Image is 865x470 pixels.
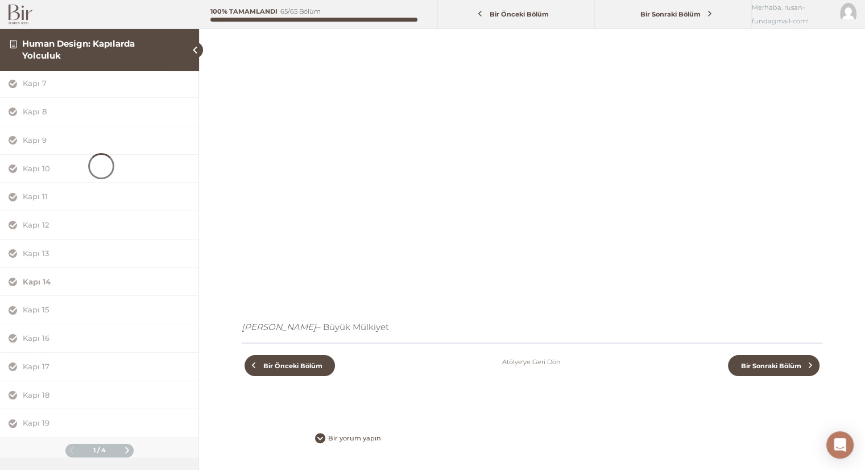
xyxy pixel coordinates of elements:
span: Bir Önceki Bölüm [256,362,329,370]
a: Bir Sonraki Bölüm [598,4,748,25]
em: [PERSON_NAME] [242,321,316,332]
img: Bir Logo [9,5,32,24]
span: Merhaba, rusan-fundagmail-com! [752,1,831,28]
span: Bir Sonraki Bölüm [634,10,707,18]
div: 65/65 Bölüm [280,9,321,15]
a: Human Design: Kapılarda Yolculuk [22,38,135,60]
a: Bir Önceki Bölüm [441,4,591,25]
span: Bir Önceki Bölüm [483,10,555,18]
a: Atölye'ye Geri Dön [502,355,561,369]
span: Bir Sonraki Bölüm [734,362,808,370]
a: Bir Sonraki Bölüm [728,355,820,376]
a: Bir Önceki Bölüm [245,355,335,376]
div: Open Intercom Messenger [826,431,854,459]
p: – Büyük Mülkiyet [242,320,822,334]
div: 100% Tamamlandı [210,9,278,15]
span: Bir yorum yapın [325,434,388,442]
